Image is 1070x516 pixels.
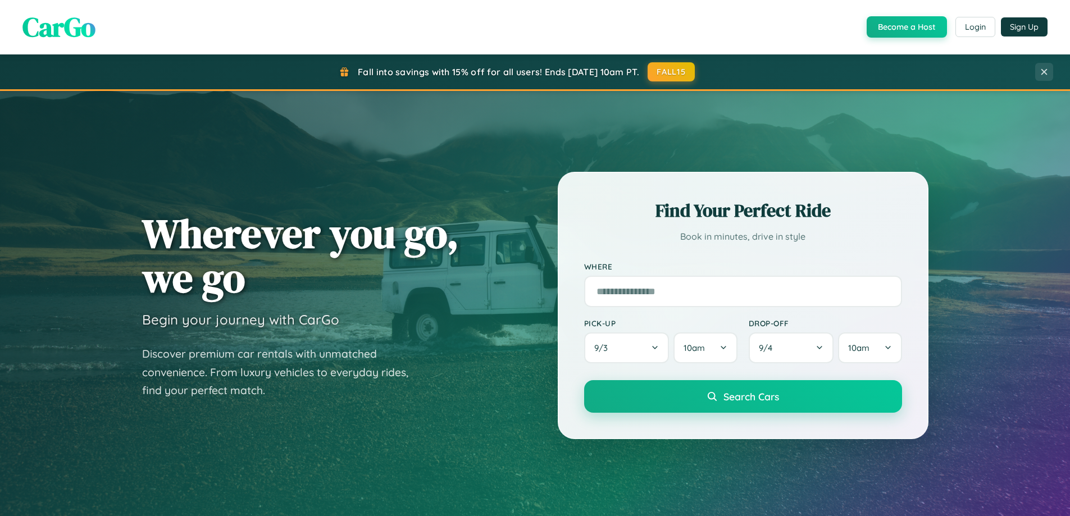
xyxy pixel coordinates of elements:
[584,380,902,413] button: Search Cars
[759,343,778,353] span: 9 / 4
[867,16,947,38] button: Become a Host
[838,332,901,363] button: 10am
[142,345,423,400] p: Discover premium car rentals with unmatched convenience. From luxury vehicles to everyday rides, ...
[358,66,639,77] span: Fall into savings with 15% off for all users! Ends [DATE] 10am PT.
[648,62,695,81] button: FALL15
[142,211,459,300] h1: Wherever you go, we go
[142,311,339,328] h3: Begin your journey with CarGo
[684,343,705,353] span: 10am
[594,343,613,353] span: 9 / 3
[749,332,834,363] button: 9/4
[584,229,902,245] p: Book in minutes, drive in style
[848,343,869,353] span: 10am
[584,332,670,363] button: 9/3
[584,318,737,328] label: Pick-up
[749,318,902,328] label: Drop-off
[1001,17,1048,36] button: Sign Up
[955,17,995,37] button: Login
[723,390,779,403] span: Search Cars
[584,262,902,271] label: Where
[584,198,902,223] h2: Find Your Perfect Ride
[673,332,737,363] button: 10am
[22,8,95,45] span: CarGo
